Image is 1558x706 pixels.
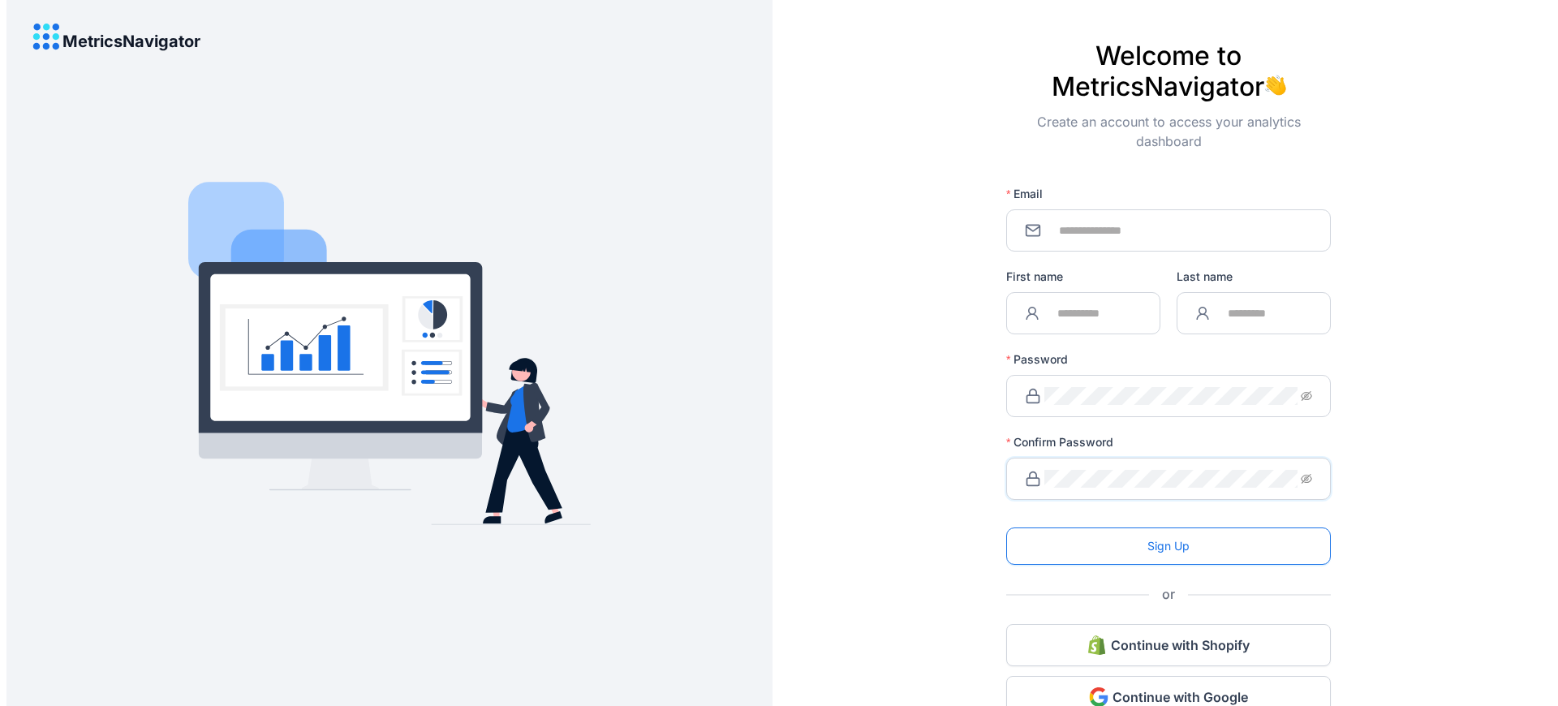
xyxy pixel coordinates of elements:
label: First name [1006,269,1074,285]
label: Email [1006,186,1054,202]
input: Last name [1213,304,1312,322]
h4: MetricsNavigator [62,32,200,50]
input: First name [1043,304,1142,322]
span: eye-invisible [1301,390,1312,402]
input: Email [1044,222,1312,239]
button: Sign Up [1006,527,1331,565]
span: user [1025,306,1039,321]
span: user [1195,306,1210,321]
h4: Welcome to MetricsNavigator [1006,41,1331,102]
label: Password [1006,351,1079,368]
label: Last name [1177,269,1244,285]
span: or [1149,584,1188,605]
span: Continue with Shopify [1111,636,1250,654]
button: Continue with Shopify [1006,624,1331,666]
span: Sign Up [1147,537,1190,555]
div: Create an account to access your analytics dashboard [1006,112,1331,177]
span: eye-invisible [1301,473,1312,484]
input: Confirm Password [1044,470,1298,488]
label: Confirm Password [1006,434,1125,450]
span: Continue with Google [1113,688,1248,706]
input: Password [1044,387,1298,405]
